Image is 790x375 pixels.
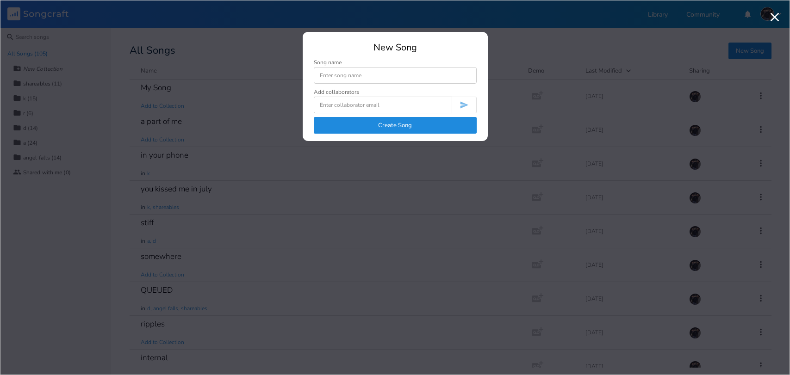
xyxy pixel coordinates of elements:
button: Create Song [314,117,477,134]
div: Add collaborators [314,89,359,95]
input: Enter collaborator email [314,97,452,113]
button: Invite [452,97,477,113]
input: Enter song name [314,67,477,84]
div: Song name [314,60,477,65]
div: New Song [314,43,477,52]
